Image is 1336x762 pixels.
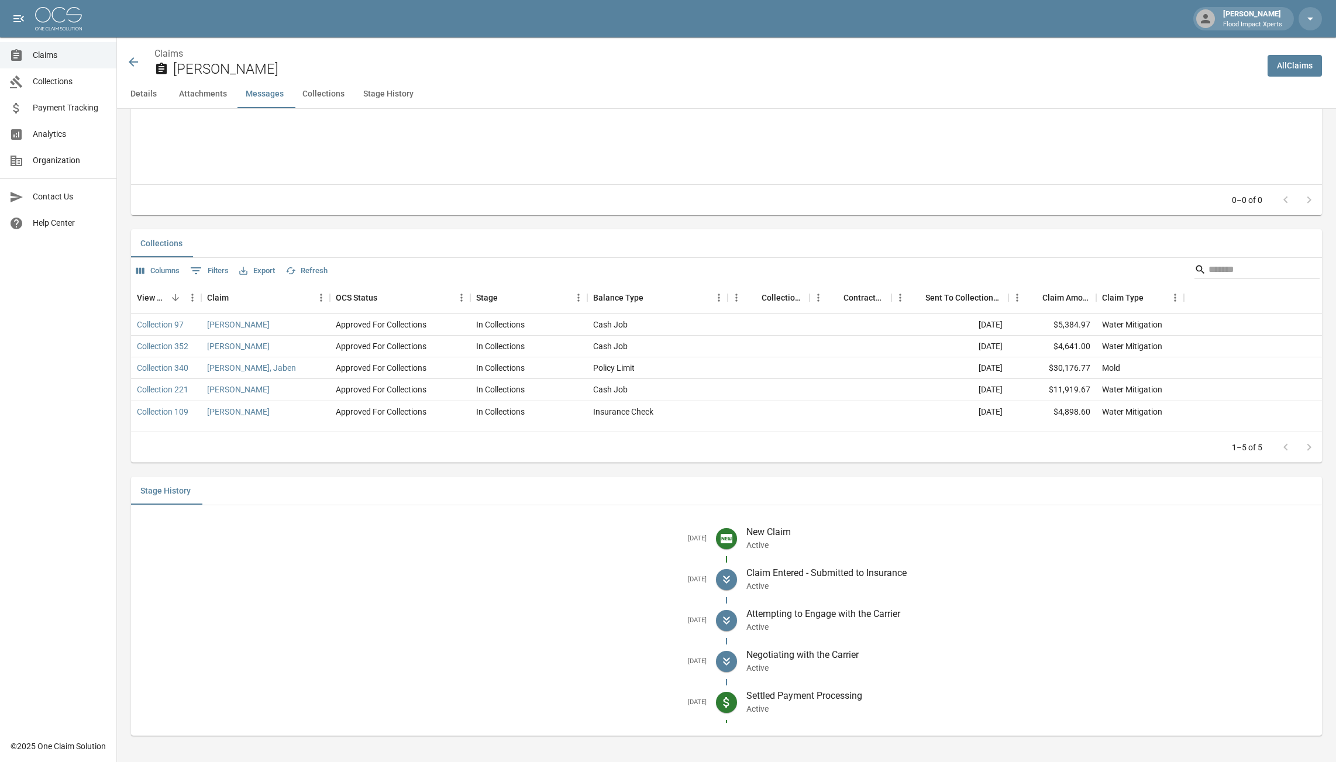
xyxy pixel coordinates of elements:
[140,657,707,666] h5: [DATE]
[1008,357,1096,379] div: $30,176.77
[909,289,925,306] button: Sort
[1102,362,1120,374] div: Mold
[117,80,170,108] button: Details
[236,80,293,108] button: Messages
[593,362,635,374] div: Policy Limit
[140,535,707,543] h5: [DATE]
[1102,406,1162,418] div: Water Mitigation
[1096,281,1184,314] div: Claim Type
[745,289,762,306] button: Sort
[891,314,1008,336] div: [DATE]
[891,401,1008,423] div: [DATE]
[843,281,886,314] div: Contractor Amount
[810,281,891,314] div: Contractor Amount
[587,281,728,314] div: Balance Type
[1008,336,1096,357] div: $4,641.00
[1008,314,1096,336] div: $5,384.97
[207,340,270,352] a: [PERSON_NAME]
[137,319,184,330] a: Collection 97
[746,662,1313,674] p: Active
[1223,20,1282,30] p: Flood Impact Xperts
[746,580,1313,592] p: Active
[33,102,107,114] span: Payment Tracking
[229,289,245,306] button: Sort
[137,384,188,395] a: Collection 221
[201,281,330,314] div: Claim
[167,289,184,306] button: Sort
[1102,384,1162,395] div: Water Mitigation
[35,7,82,30] img: ocs-logo-white-transparent.png
[746,703,1313,715] p: Active
[131,281,201,314] div: View Collection
[593,384,628,395] div: Cash Job
[336,281,377,314] div: OCS Status
[293,80,354,108] button: Collections
[593,340,628,352] div: Cash Job
[1008,379,1096,401] div: $11,919.67
[746,566,1313,580] p: Claim Entered - Submitted to Insurance
[137,281,167,314] div: View Collection
[187,261,232,280] button: Show filters
[33,75,107,88] span: Collections
[131,477,200,505] button: Stage History
[11,740,106,752] div: © 2025 One Claim Solution
[1218,8,1287,29] div: [PERSON_NAME]
[336,406,426,418] div: Approved For Collections
[1008,401,1096,423] div: $4,898.60
[154,48,183,59] a: Claims
[1042,281,1090,314] div: Claim Amount
[593,406,653,418] div: Insurance Check
[1166,289,1184,306] button: Menu
[476,406,525,418] div: In Collections
[33,49,107,61] span: Claims
[827,289,843,306] button: Sort
[470,281,587,314] div: Stage
[746,607,1313,621] p: Attempting to Engage with the Carrier
[643,289,660,306] button: Sort
[354,80,423,108] button: Stage History
[1194,260,1320,281] div: Search
[1008,289,1026,306] button: Menu
[1102,281,1144,314] div: Claim Type
[336,384,426,395] div: Approved For Collections
[133,262,183,280] button: Select columns
[170,80,236,108] button: Attachments
[1144,289,1160,306] button: Sort
[593,319,628,330] div: Cash Job
[137,362,188,374] a: Collection 340
[377,289,394,306] button: Sort
[1102,340,1162,352] div: Water Mitigation
[336,340,426,352] div: Approved For Collections
[33,128,107,140] span: Analytics
[476,319,525,330] div: In Collections
[1008,281,1096,314] div: Claim Amount
[1268,55,1322,77] a: AllClaims
[476,281,498,314] div: Stage
[891,281,1008,314] div: Sent To Collections Date
[891,336,1008,357] div: [DATE]
[140,616,707,625] h5: [DATE]
[283,262,330,280] button: Refresh
[476,384,525,395] div: In Collections
[1026,289,1042,306] button: Sort
[312,289,330,306] button: Menu
[207,362,296,374] a: [PERSON_NAME], Jaben
[746,689,1313,703] p: Settled Payment Processing
[137,340,188,352] a: Collection 352
[33,217,107,229] span: Help Center
[1232,194,1262,206] p: 0–0 of 0
[710,289,728,306] button: Menu
[746,525,1313,539] p: New Claim
[891,379,1008,401] div: [DATE]
[7,7,30,30] button: open drawer
[140,698,707,707] h5: [DATE]
[131,229,1322,257] div: related-list tabs
[891,357,1008,379] div: [DATE]
[207,319,270,330] a: [PERSON_NAME]
[762,281,804,314] div: Collections Fee
[131,229,192,257] button: Collections
[207,384,270,395] a: [PERSON_NAME]
[476,340,525,352] div: In Collections
[925,281,1003,314] div: Sent To Collections Date
[173,61,1258,78] h2: [PERSON_NAME]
